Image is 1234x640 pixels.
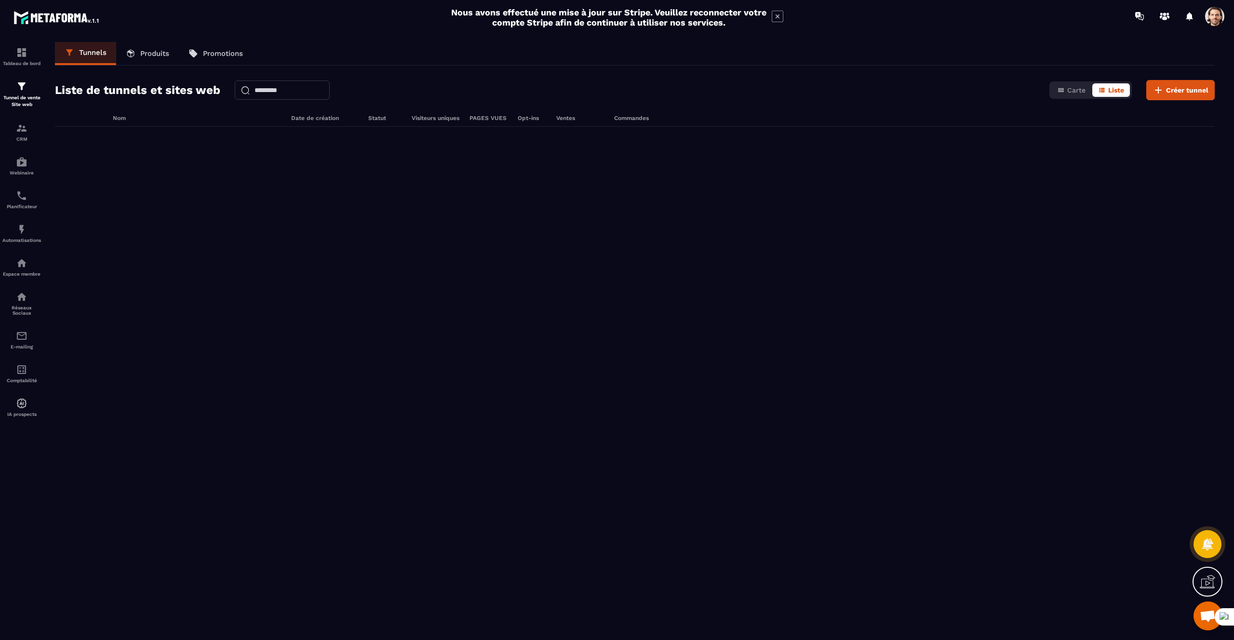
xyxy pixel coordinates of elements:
[16,156,27,168] img: automations
[1194,601,1222,630] div: Mở cuộc trò chuyện
[16,80,27,92] img: formation
[2,323,41,357] a: emailemailE-mailing
[2,271,41,277] p: Espace membre
[13,9,100,26] img: logo
[2,305,41,316] p: Réseaux Sociaux
[16,364,27,375] img: accountant
[2,73,41,115] a: formationformationTunnel de vente Site web
[16,291,27,303] img: social-network
[2,216,41,250] a: automationsautomationsAutomatisations
[16,330,27,342] img: email
[55,42,116,65] a: Tunnels
[16,47,27,58] img: formation
[518,115,547,121] h6: Opt-ins
[2,94,41,108] p: Tunnel de vente Site web
[1067,86,1086,94] span: Carte
[1108,86,1124,94] span: Liste
[2,344,41,349] p: E-mailing
[2,136,41,142] p: CRM
[2,378,41,383] p: Comptabilité
[16,190,27,201] img: scheduler
[1146,80,1215,100] button: Créer tunnel
[203,49,243,58] p: Promotions
[16,122,27,134] img: formation
[2,183,41,216] a: schedulerschedulerPlanificateur
[556,115,604,121] h6: Ventes
[291,115,359,121] h6: Date de création
[2,170,41,175] p: Webinaire
[116,42,179,65] a: Produits
[179,42,253,65] a: Promotions
[2,412,41,417] p: IA prospects
[469,115,508,121] h6: PAGES VUES
[2,61,41,66] p: Tableau de bord
[614,115,649,121] h6: Commandes
[412,115,460,121] h6: Visiteurs uniques
[2,40,41,73] a: formationformationTableau de bord
[140,49,169,58] p: Produits
[16,257,27,269] img: automations
[2,357,41,390] a: accountantaccountantComptabilité
[2,284,41,323] a: social-networksocial-networkRéseaux Sociaux
[2,149,41,183] a: automationsautomationsWebinaire
[2,204,41,209] p: Planificateur
[1166,85,1208,95] span: Créer tunnel
[79,48,107,57] p: Tunnels
[451,7,767,27] h2: Nous avons effectué une mise à jour sur Stripe. Veuillez reconnecter votre compte Stripe afin de ...
[16,224,27,235] img: automations
[16,398,27,409] img: automations
[55,80,220,100] h2: Liste de tunnels et sites web
[368,115,402,121] h6: Statut
[2,115,41,149] a: formationformationCRM
[2,238,41,243] p: Automatisations
[1051,83,1091,97] button: Carte
[1092,83,1130,97] button: Liste
[113,115,282,121] h6: Nom
[2,250,41,284] a: automationsautomationsEspace membre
